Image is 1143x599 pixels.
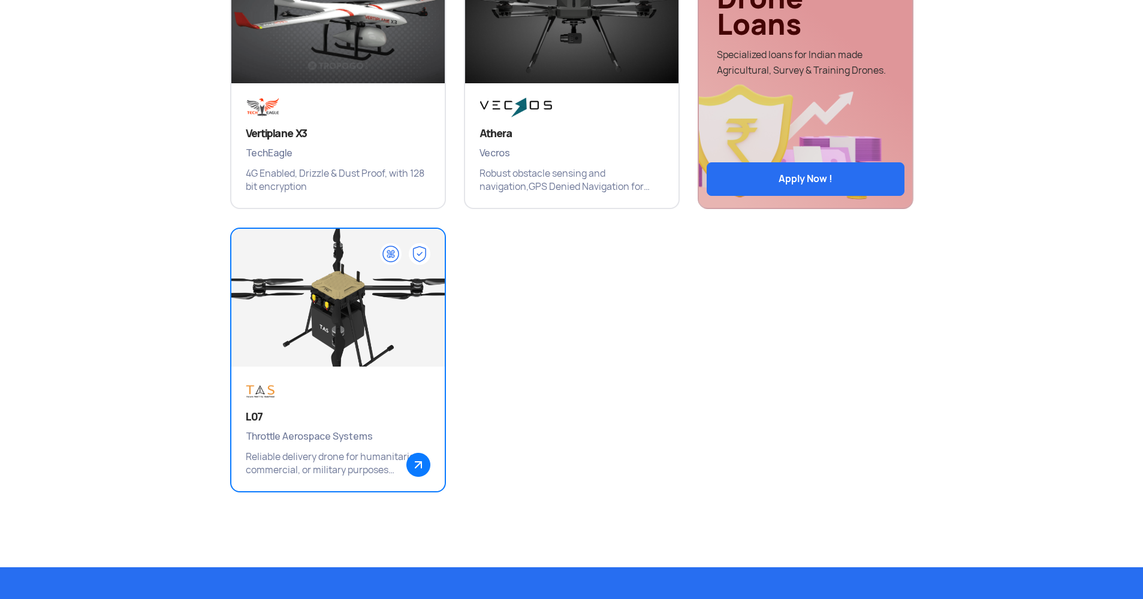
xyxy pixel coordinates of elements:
[230,228,446,492] a: Drone ImageBrandL07Throttle Aerospace SystemsReliable delivery drone for humanitarian, commercial...
[246,381,319,401] img: Brand
[479,146,664,161] span: Vecros
[479,98,553,117] img: Brand
[717,47,894,78] div: Specialized loans for Indian made Agricultural, Survey & Training Drones.
[479,167,664,193] p: Robust obstacle sensing and navigation,GPS Denied Navigation for seamless navigation around GPS i...
[246,410,430,424] h3: L07
[246,450,430,477] p: Reliable delivery drone for humanitarian, commercial, or military purposes deliveries
[246,429,430,444] span: Throttle Aerospace Systems
[707,162,904,196] button: Apply Now !
[406,453,430,477] img: ic_arrow_popup.png
[246,126,430,141] h3: Vertiplane X3
[479,126,664,141] h3: Athera
[246,167,430,193] p: 4G Enabled, Drizzle & Dust Proof, with 128 bit encryption
[210,214,466,394] img: Drone Image
[246,98,319,117] img: Brand
[246,146,430,161] span: TechEagle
